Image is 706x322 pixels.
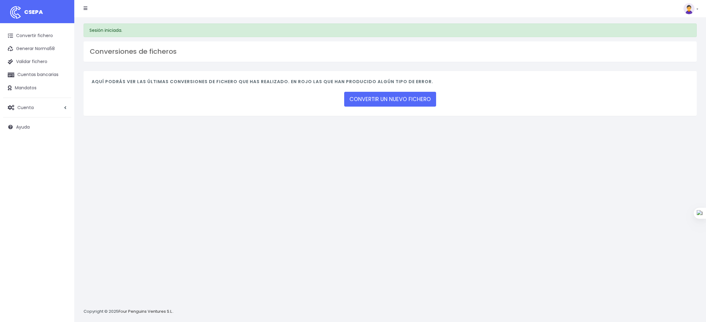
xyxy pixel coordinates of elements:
[119,308,173,314] a: Four Penguins Ventures S.L.
[92,79,689,87] h4: Aquí podrás ver las últimas conversiones de fichero que has realizado. En rojo las que han produc...
[3,82,71,95] a: Mandatos
[344,92,436,107] a: CONVERTIR UN NUEVO FICHERO
[3,29,71,42] a: Convertir fichero
[683,3,695,14] img: profile
[84,23,697,37] div: Sesión iniciada.
[3,101,71,114] a: Cuenta
[17,104,34,110] span: Cuenta
[84,308,174,315] p: Copyright © 2025 .
[90,48,691,56] h3: Conversiones de ficheros
[3,121,71,133] a: Ayuda
[8,5,23,20] img: logo
[3,42,71,55] a: Generar Norma58
[3,55,71,68] a: Validar fichero
[24,8,43,16] span: CSEPA
[16,124,30,130] span: Ayuda
[3,68,71,81] a: Cuentas bancarias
